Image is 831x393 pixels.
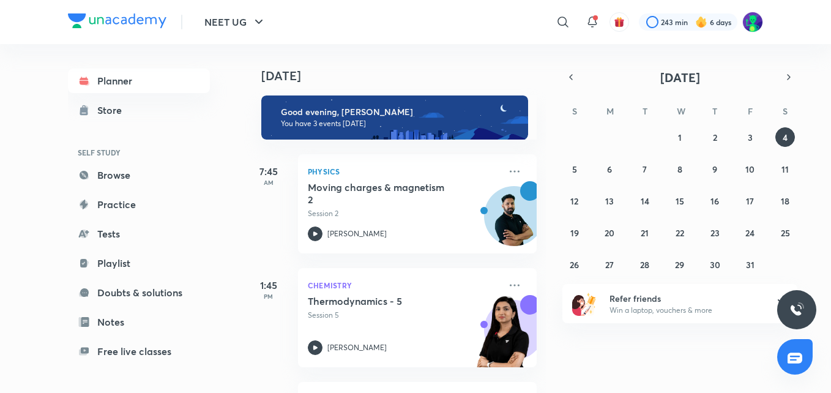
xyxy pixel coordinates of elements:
h5: 1:45 [244,278,293,293]
abbr: Monday [606,105,614,117]
abbr: October 9, 2025 [712,163,717,175]
a: Practice [68,192,210,217]
span: [DATE] [660,69,700,86]
abbr: October 4, 2025 [783,132,788,143]
abbr: October 20, 2025 [605,227,614,239]
button: October 8, 2025 [670,159,690,179]
abbr: October 21, 2025 [641,227,649,239]
abbr: October 8, 2025 [677,163,682,175]
abbr: October 30, 2025 [710,259,720,271]
button: October 29, 2025 [670,255,690,274]
a: Doubts & solutions [68,280,210,305]
abbr: October 27, 2025 [605,259,614,271]
h6: Good evening, [PERSON_NAME] [281,107,517,118]
button: October 16, 2025 [705,191,725,211]
a: Planner [68,69,210,93]
abbr: October 18, 2025 [781,195,789,207]
abbr: Sunday [572,105,577,117]
button: October 27, 2025 [600,255,619,274]
button: October 20, 2025 [600,223,619,242]
button: October 5, 2025 [565,159,584,179]
a: Playlist [68,251,210,275]
button: October 4, 2025 [775,127,795,147]
button: October 12, 2025 [565,191,584,211]
abbr: October 5, 2025 [572,163,577,175]
abbr: Saturday [783,105,788,117]
p: Session 5 [308,310,500,321]
a: Free live classes [68,339,210,364]
abbr: October 24, 2025 [745,227,755,239]
abbr: October 29, 2025 [675,259,684,271]
abbr: October 31, 2025 [746,259,755,271]
a: Browse [68,163,210,187]
button: October 30, 2025 [705,255,725,274]
p: [PERSON_NAME] [327,228,387,239]
abbr: October 7, 2025 [643,163,647,175]
p: Chemistry [308,278,500,293]
abbr: Friday [748,105,753,117]
abbr: October 1, 2025 [678,132,682,143]
img: unacademy [469,295,537,380]
abbr: October 19, 2025 [570,227,579,239]
button: October 3, 2025 [740,127,760,147]
p: You have 3 events [DATE] [281,119,517,129]
abbr: Tuesday [643,105,647,117]
button: October 21, 2025 [635,223,655,242]
abbr: October 2, 2025 [713,132,717,143]
h6: SELF STUDY [68,142,210,163]
button: October 1, 2025 [670,127,690,147]
h5: Thermodynamics - 5 [308,295,460,307]
button: October 14, 2025 [635,191,655,211]
abbr: October 14, 2025 [641,195,649,207]
button: October 31, 2025 [740,255,760,274]
a: Notes [68,310,210,334]
button: October 26, 2025 [565,255,584,274]
img: avatar [614,17,625,28]
button: [DATE] [579,69,780,86]
p: Physics [308,164,500,179]
abbr: October 22, 2025 [676,227,684,239]
abbr: October 3, 2025 [748,132,753,143]
abbr: October 15, 2025 [676,195,684,207]
button: October 10, 2025 [740,159,760,179]
button: October 15, 2025 [670,191,690,211]
button: October 9, 2025 [705,159,725,179]
button: October 7, 2025 [635,159,655,179]
button: October 6, 2025 [600,159,619,179]
h4: [DATE] [261,69,549,83]
p: PM [244,293,293,300]
abbr: Wednesday [677,105,685,117]
a: Company Logo [68,13,166,31]
img: referral [572,291,597,316]
a: Store [68,98,210,122]
abbr: October 10, 2025 [745,163,755,175]
abbr: October 25, 2025 [781,227,790,239]
button: October 13, 2025 [600,191,619,211]
abbr: October 17, 2025 [746,195,754,207]
abbr: October 26, 2025 [570,259,579,271]
button: October 11, 2025 [775,159,795,179]
a: Tests [68,222,210,246]
button: October 19, 2025 [565,223,584,242]
button: avatar [609,12,629,32]
p: [PERSON_NAME] [327,342,387,353]
p: AM [244,179,293,186]
abbr: October 16, 2025 [710,195,719,207]
abbr: October 23, 2025 [710,227,720,239]
button: October 25, 2025 [775,223,795,242]
abbr: October 12, 2025 [570,195,578,207]
h6: Refer friends [609,292,760,305]
img: Kaushiki Srivastava [742,12,763,32]
img: ttu [789,302,804,317]
div: Store [97,103,129,118]
h5: Moving charges & magnetism 2 [308,181,460,206]
abbr: Thursday [712,105,717,117]
button: October 2, 2025 [705,127,725,147]
p: Session 2 [308,208,500,219]
abbr: October 11, 2025 [781,163,789,175]
button: October 23, 2025 [705,223,725,242]
p: Win a laptop, vouchers & more [609,305,760,316]
button: October 24, 2025 [740,223,760,242]
img: evening [261,95,528,140]
button: NEET UG [197,10,274,34]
